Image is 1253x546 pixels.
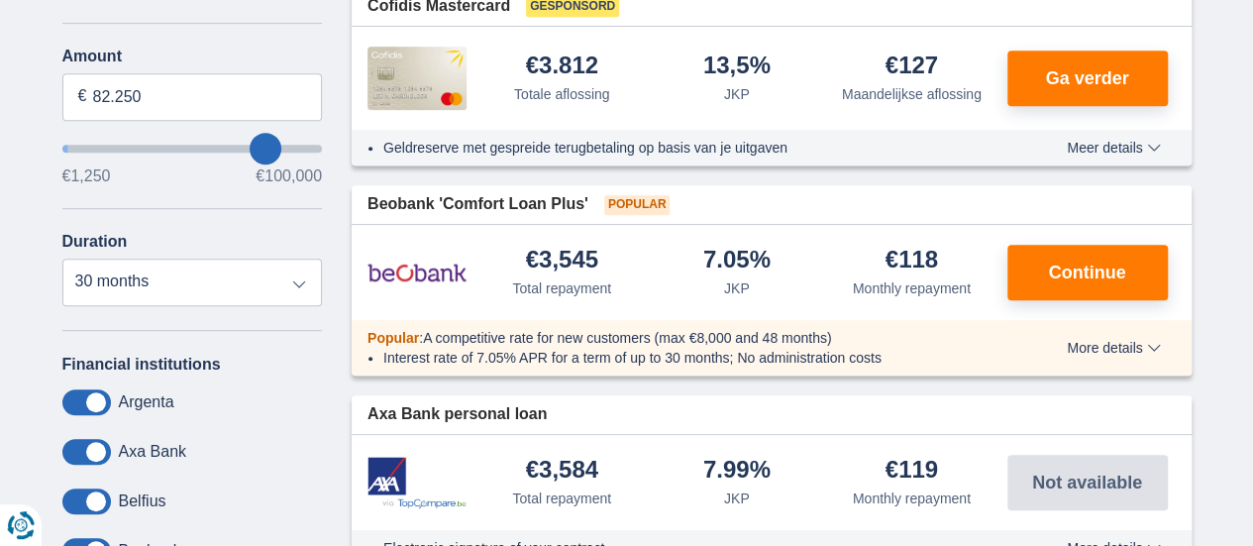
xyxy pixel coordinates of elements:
[367,405,547,422] font: Axa Bank personal loan
[383,138,994,158] li: Geldreserve met gespreide terugbetaling op basis van je uitgaven
[886,456,938,483] font: €119
[119,393,174,410] font: Argenta
[383,350,882,366] font: Interest rate of 7.05% APR for a term of up to 30 months; No administration costs
[703,54,771,80] div: 13,5%
[1007,51,1168,106] button: Ga verder
[1049,263,1126,282] font: Continue
[853,280,971,296] font: Monthly repayment
[853,491,971,506] font: Monthly repayment
[119,443,186,460] font: Axa Bank
[526,246,598,273] font: €3,545
[62,356,221,373] font: Financial institutions
[1052,340,1175,356] button: More details
[367,47,467,110] img: product.pl.alt Cofidis CC
[514,84,610,104] div: Totale aflossing
[367,195,588,212] font: Beobank 'Comfort Loan Plus'
[1007,245,1168,300] button: Continue
[1045,69,1128,87] span: Ga verder
[119,492,166,509] font: Belfius
[419,330,423,346] font: :
[1067,340,1142,356] font: More details
[256,167,322,184] font: €100,000
[367,248,467,297] img: product.pl.alt Beobank
[423,330,831,346] font: A competitive rate for new customers (max €8,000 and 48 months)
[1007,455,1168,510] button: Not available
[1032,473,1142,492] font: Not available
[526,54,598,80] div: €3.812
[1067,141,1160,155] span: Meer details
[62,233,128,250] font: Duration
[526,456,598,483] font: €3,584
[62,48,122,64] font: Amount
[703,246,771,273] font: 7.05%
[703,456,771,483] font: 7.99%
[62,145,323,153] input: wantToBorrow
[512,280,611,296] font: Total repayment
[62,167,111,184] font: €1,250
[842,84,982,104] div: Maandelijkse aflossing
[512,491,611,506] font: Total repayment
[724,491,750,506] font: JKP
[367,457,467,509] img: product.pl.alt Axa Bank
[886,54,938,80] div: €127
[724,280,750,296] font: JKP
[1052,140,1175,156] button: Meer details
[367,330,419,346] font: Popular
[886,246,938,273] font: €118
[78,87,87,104] font: €
[724,84,750,104] div: JKP
[608,197,667,211] font: Popular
